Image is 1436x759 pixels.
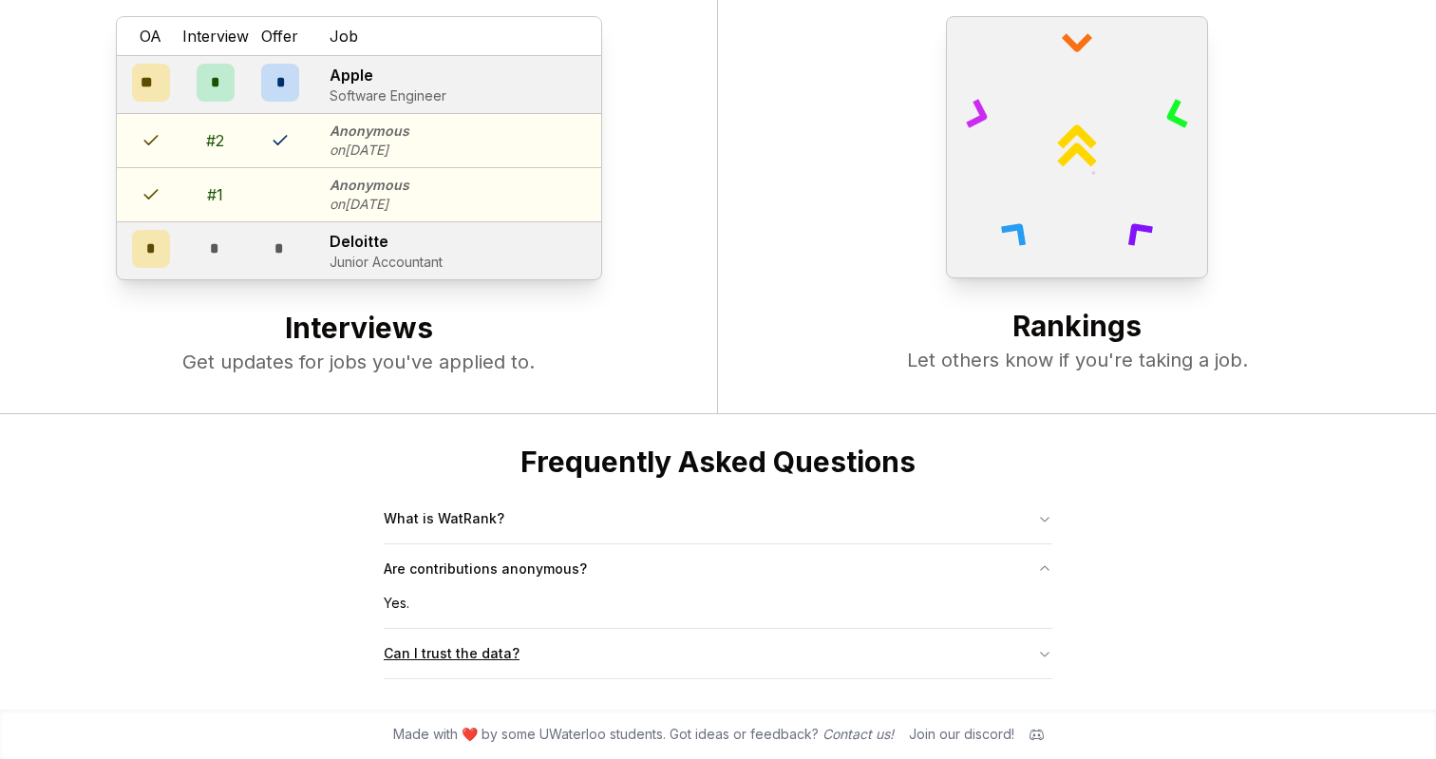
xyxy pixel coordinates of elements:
div: # 1 [207,183,223,206]
p: Junior Accountant [330,253,443,272]
span: Made with ❤️ by some UWaterloo students. Got ideas or feedback? [393,725,894,744]
p: Get updates for jobs you've applied to. [38,349,679,375]
button: Are contributions anonymous? [384,544,1052,594]
p: Anonymous [330,122,409,141]
p: Software Engineer [330,86,446,105]
span: Offer [261,25,298,47]
h2: Rankings [756,309,1398,347]
span: OA [140,25,161,47]
button: What is WatRank? [384,494,1052,543]
span: Job [330,25,358,47]
div: Are contributions anonymous? [384,594,1052,628]
div: Yes. [384,594,1052,628]
p: Anonymous [330,176,409,195]
p: on [DATE] [330,141,409,160]
a: Contact us! [822,726,894,742]
p: Let others know if you're taking a job. [756,347,1398,373]
p: Deloitte [330,230,443,253]
div: # 2 [206,129,224,152]
h2: Frequently Asked Questions [384,445,1052,479]
div: Join our discord! [909,725,1014,744]
h2: Interviews [38,311,679,349]
p: Apple [330,64,446,86]
p: on [DATE] [330,195,409,214]
span: Interview [182,25,249,47]
button: Can I trust the data? [384,629,1052,678]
